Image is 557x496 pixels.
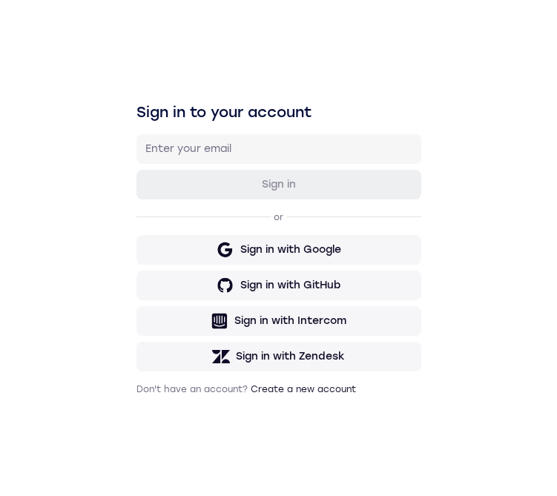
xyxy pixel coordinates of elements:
button: Sign in with GitHub [136,271,421,300]
h1: Sign in to your account [136,102,421,122]
button: Sign in with Intercom [136,306,421,336]
div: Sign in with Zendesk [236,349,345,364]
button: Sign in with Google [136,235,421,265]
div: Sign in with Google [240,242,341,257]
button: Sign in with Zendesk [136,342,421,371]
button: Sign in [136,170,421,199]
div: Sign in with Intercom [234,314,346,328]
div: Sign in with GitHub [240,278,340,293]
input: Enter your email [145,142,412,156]
p: or [271,211,286,223]
a: Create a new account [251,384,356,394]
p: Don't have an account? [136,383,421,395]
